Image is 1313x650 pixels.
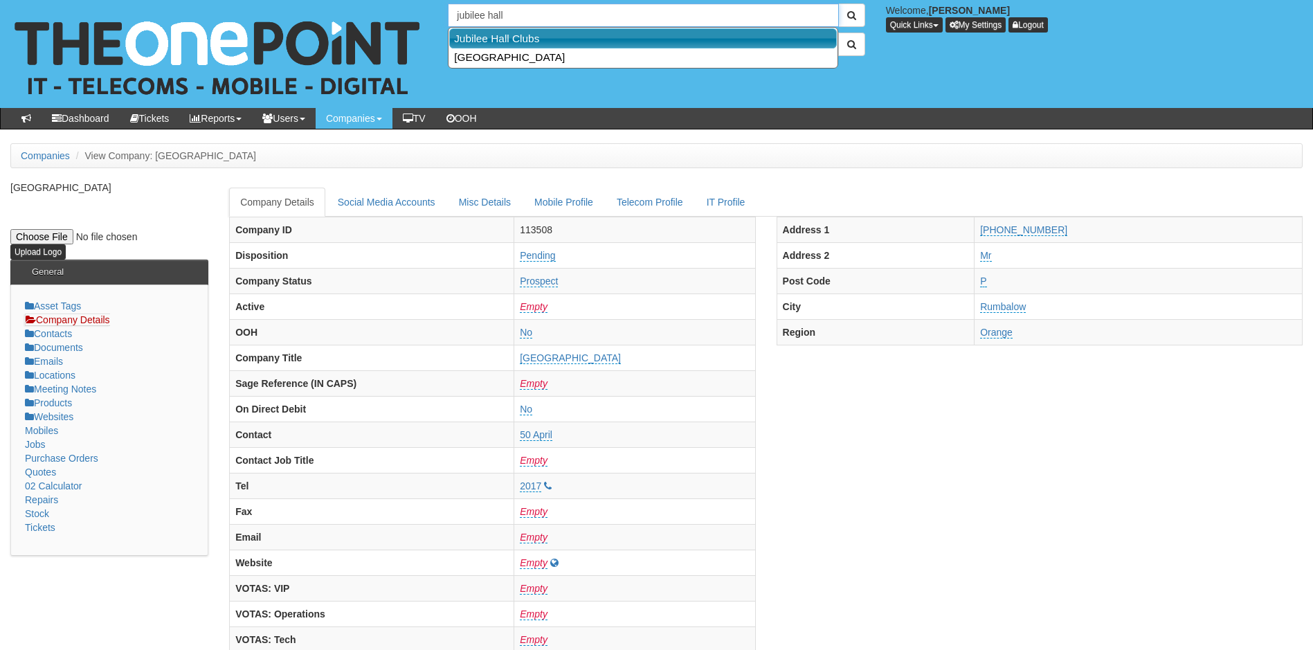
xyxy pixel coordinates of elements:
[25,356,63,367] a: Emails
[252,108,316,129] a: Users
[42,108,120,129] a: Dashboard
[230,396,514,422] th: On Direct Debit
[696,188,757,217] a: IT Profile
[520,608,547,620] a: Empty
[230,370,514,396] th: Sage Reference (IN CAPS)
[25,522,55,533] a: Tickets
[520,378,547,390] a: Empty
[520,532,547,543] a: Empty
[514,217,755,242] td: 113508
[230,575,514,601] th: VOTAS: VIP
[777,319,975,345] th: Region
[25,494,58,505] a: Repairs
[230,550,514,575] th: Website
[520,250,555,262] a: Pending
[25,397,72,408] a: Products
[520,352,621,364] a: [GEOGRAPHIC_DATA]
[73,149,256,163] li: View Company: [GEOGRAPHIC_DATA]
[230,268,514,294] th: Company Status
[980,250,991,262] a: Mr
[520,404,532,415] a: No
[25,342,83,353] a: Documents
[230,601,514,626] th: VOTAS: Operations
[25,300,81,312] a: Asset Tags
[520,327,532,338] a: No
[25,328,72,339] a: Contacts
[448,3,838,27] input: Search Companies
[520,301,547,313] a: Empty
[25,467,56,478] a: Quotes
[980,327,1013,338] a: Orange
[520,557,547,569] a: Empty
[777,217,975,242] th: Address 1
[520,634,547,646] a: Empty
[980,224,1067,236] a: [PHONE_NUMBER]
[25,370,75,381] a: Locations
[230,319,514,345] th: OOH
[777,268,975,294] th: Post Code
[10,244,66,260] input: Upload Logo
[230,422,514,447] th: Contact
[606,188,694,217] a: Telecom Profile
[945,17,1006,33] a: My Settings
[450,48,836,66] a: [GEOGRAPHIC_DATA]
[980,301,1026,313] a: Rumbalow
[230,345,514,370] th: Company Title
[448,188,522,217] a: Misc Details
[392,108,436,129] a: TV
[10,181,208,195] p: [GEOGRAPHIC_DATA]
[230,447,514,473] th: Contact Job Title
[876,3,1313,33] div: Welcome,
[230,242,514,268] th: Disposition
[120,108,180,129] a: Tickets
[179,108,252,129] a: Reports
[316,108,392,129] a: Companies
[520,276,558,287] a: Prospect
[25,439,46,450] a: Jobs
[230,294,514,319] th: Active
[436,108,487,129] a: OOH
[886,17,943,33] button: Quick Links
[229,188,325,217] a: Company Details
[449,28,837,48] a: Jubilee Hall Clubs
[523,188,604,217] a: Mobile Profile
[25,383,96,395] a: Meeting Notes
[520,429,552,441] a: 50 April
[929,5,1010,16] b: [PERSON_NAME]
[230,498,514,524] th: Fax
[25,453,98,464] a: Purchase Orders
[230,473,514,498] th: Tel
[25,314,110,326] a: Company Details
[777,294,975,319] th: City
[980,276,986,287] a: P
[230,524,514,550] th: Email
[25,425,58,436] a: Mobiles
[25,260,71,284] h3: General
[25,508,49,519] a: Stock
[520,506,547,518] a: Empty
[25,480,82,491] a: 02 Calculator
[1008,17,1048,33] a: Logout
[777,242,975,268] th: Address 2
[25,411,73,422] a: Websites
[21,150,70,161] a: Companies
[327,188,446,217] a: Social Media Accounts
[520,583,547,595] a: Empty
[520,480,541,492] a: 2017
[520,455,547,467] a: Empty
[230,217,514,242] th: Company ID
